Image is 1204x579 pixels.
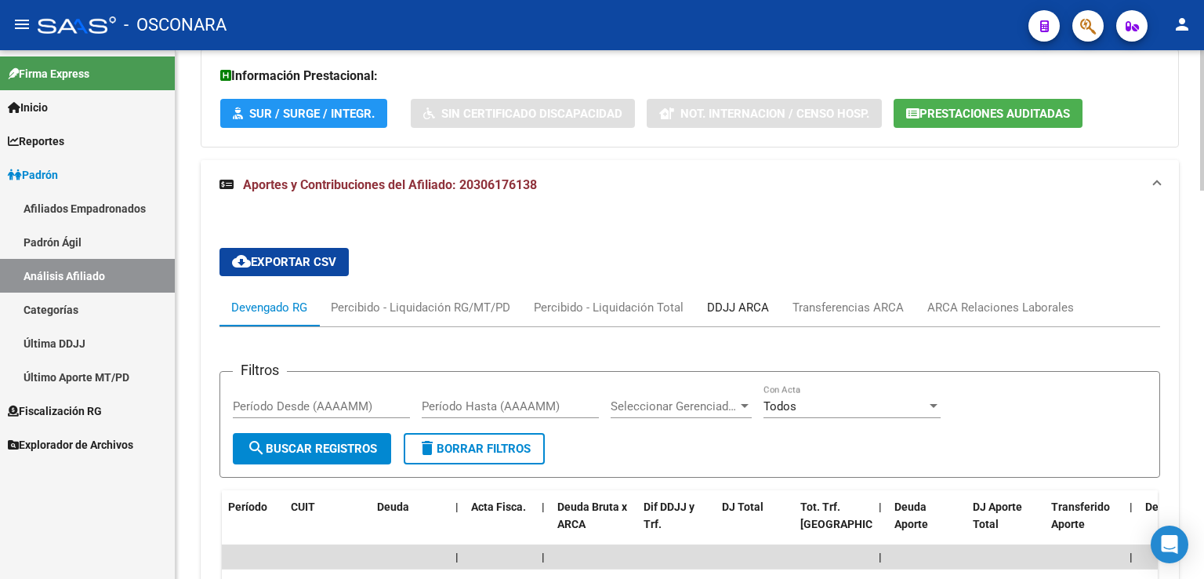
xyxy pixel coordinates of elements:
span: | [455,501,459,513]
span: DJ Aporte Total [973,501,1022,531]
span: | [542,501,545,513]
button: Prestaciones Auditadas [894,99,1083,128]
span: CUIT [291,501,315,513]
span: Borrar Filtros [418,442,531,456]
mat-icon: search [247,439,266,457]
span: Transferido Aporte [1051,501,1110,531]
span: | [879,551,882,563]
span: Período [228,501,267,513]
span: Firma Express [8,65,89,82]
div: Devengado RG [231,299,307,316]
button: Exportar CSV [219,248,349,276]
span: | [455,551,459,563]
span: Fiscalización RG [8,402,102,420]
span: - OSCONARA [124,8,227,42]
datatable-header-cell: | [535,490,551,559]
datatable-header-cell: Deuda Bruta x ARCA [551,490,637,559]
span: Exportar CSV [232,255,336,269]
h3: Información Prestacional: [220,65,1159,87]
span: Dif DDJJ y Trf. [644,501,694,531]
div: Percibido - Liquidación Total [534,299,684,316]
datatable-header-cell: Dif DDJJ y Trf. [637,490,716,559]
button: Sin Certificado Discapacidad [411,99,635,128]
datatable-header-cell: Deuda Aporte [888,490,966,559]
span: Explorador de Archivos [8,436,133,453]
datatable-header-cell: Tot. Trf. Bruto [794,490,872,559]
span: Aportes y Contribuciones del Afiliado: 20306176138 [243,177,537,192]
datatable-header-cell: Deuda [371,490,449,559]
div: DDJJ ARCA [707,299,769,316]
datatable-header-cell: | [1123,490,1139,559]
span: | [1130,501,1133,513]
datatable-header-cell: CUIT [285,490,371,559]
datatable-header-cell: DJ Total [716,490,794,559]
div: Open Intercom Messenger [1151,526,1188,563]
span: Sin Certificado Discapacidad [441,107,622,121]
span: | [1130,551,1133,563]
mat-expansion-panel-header: Aportes y Contribuciones del Afiliado: 20306176138 [201,160,1179,210]
h3: Filtros [233,359,287,381]
mat-icon: person [1173,15,1191,34]
mat-icon: delete [418,439,437,457]
button: Borrar Filtros [404,433,545,464]
datatable-header-cell: Período [222,490,285,559]
datatable-header-cell: | [872,490,888,559]
span: DJ Total [722,501,763,513]
span: Inicio [8,99,48,116]
span: Deuda [377,501,409,513]
datatable-header-cell: Acta Fisca. [465,490,535,559]
span: Padrón [8,166,58,184]
span: Prestaciones Auditadas [919,107,1070,121]
datatable-header-cell: DJ Aporte Total [966,490,1045,559]
span: Reportes [8,133,64,150]
div: ARCA Relaciones Laborales [927,299,1074,316]
span: Deuda Bruta x ARCA [557,501,627,531]
span: Deuda Aporte [894,501,928,531]
button: Not. Internacion / Censo Hosp. [647,99,882,128]
button: Buscar Registros [233,433,391,464]
div: Transferencias ARCA [792,299,904,316]
span: Tot. Trf. [GEOGRAPHIC_DATA] [800,501,907,531]
datatable-header-cell: | [449,490,465,559]
span: Todos [763,399,796,413]
span: | [879,501,882,513]
span: Buscar Registros [247,442,377,456]
mat-icon: cloud_download [232,252,251,271]
button: SUR / SURGE / INTEGR. [220,99,387,128]
span: | [542,551,545,563]
datatable-header-cell: Transferido Aporte [1045,490,1123,559]
mat-icon: menu [13,15,31,34]
span: Seleccionar Gerenciador [611,399,738,413]
span: SUR / SURGE / INTEGR. [249,107,375,121]
div: Percibido - Liquidación RG/MT/PD [331,299,510,316]
span: Not. Internacion / Censo Hosp. [680,107,869,121]
span: Acta Fisca. [471,501,526,513]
